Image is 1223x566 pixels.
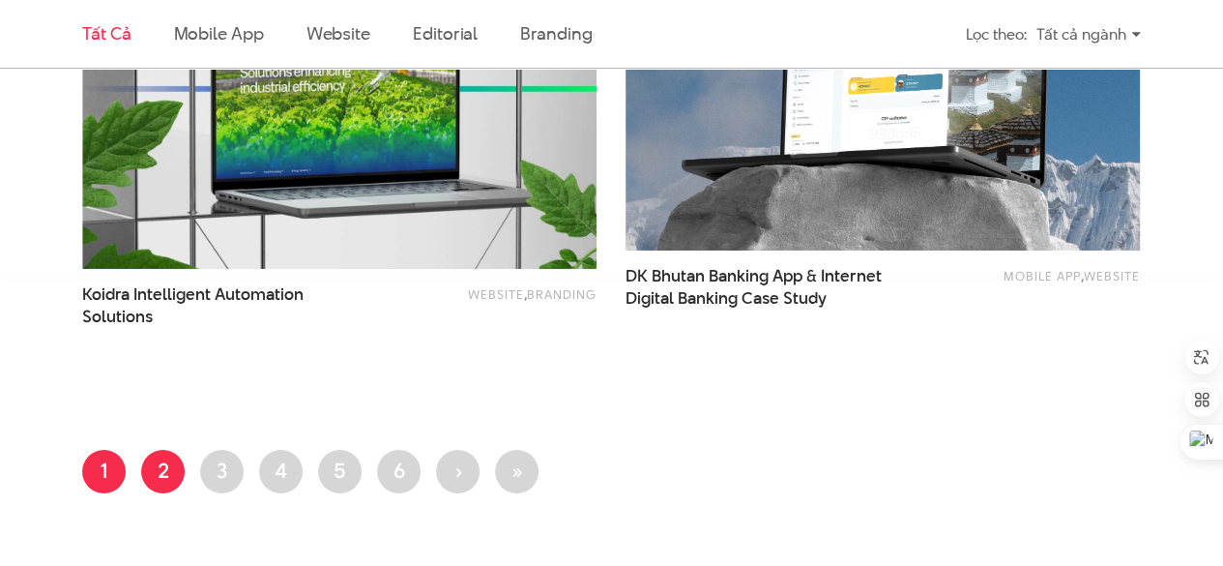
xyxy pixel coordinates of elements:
[966,17,1027,51] div: Lọc theo:
[391,283,597,318] div: ,
[318,450,362,493] a: 5
[306,21,370,45] a: Website
[454,456,462,485] span: ›
[520,21,592,45] a: Branding
[468,285,524,303] a: Website
[626,287,827,310] span: Digital Banking Case Study
[527,285,597,303] a: Branding
[259,450,303,493] a: 4
[626,265,909,310] a: DK Bhutan Banking App & InternetDigital Banking Case Study
[1036,17,1141,51] div: Tất cả ngành
[200,450,244,493] a: 3
[626,265,909,310] span: DK Bhutan Banking App & Internet
[1084,267,1140,284] a: Website
[934,265,1140,300] div: ,
[82,283,365,328] span: Koidra Intelligent Automation
[82,306,153,328] span: Solutions
[413,21,478,45] a: Editorial
[82,21,131,45] a: Tất cả
[82,283,365,328] a: Koidra Intelligent AutomationSolutions
[377,450,421,493] a: 6
[510,456,523,485] span: »
[141,450,185,493] a: 2
[173,21,263,45] a: Mobile app
[1004,267,1081,284] a: Mobile app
